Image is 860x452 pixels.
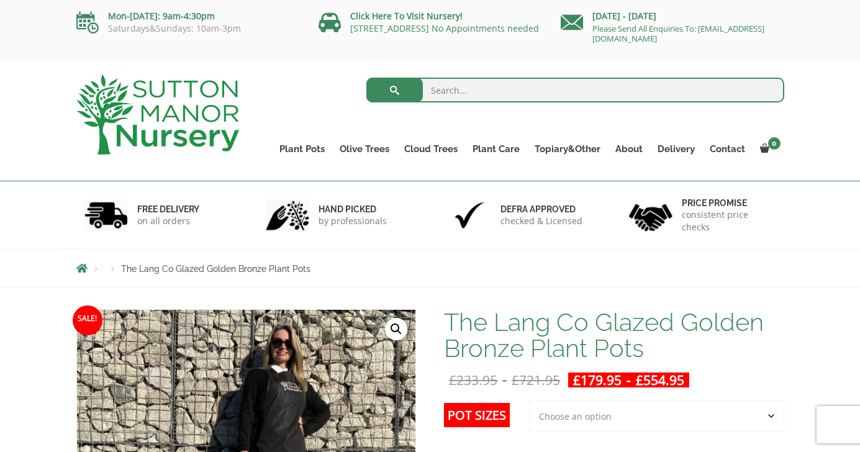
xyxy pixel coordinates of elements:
[608,140,650,158] a: About
[350,22,539,34] a: [STREET_ADDRESS] No Appointments needed
[500,215,582,227] p: checked & Licensed
[76,24,300,34] p: Saturdays&Sundays: 10am-3pm
[768,137,781,150] span: 0
[636,371,684,389] bdi: 554.95
[366,78,784,102] input: Search...
[444,373,565,387] del: -
[650,140,702,158] a: Delivery
[629,196,672,234] img: 4.jpg
[753,140,784,158] a: 0
[592,23,764,44] a: Please Send All Enquiries To: [EMAIL_ADDRESS][DOMAIN_NAME]
[76,9,300,24] p: Mon-[DATE]: 9am-4:30pm
[682,197,776,209] h6: Price promise
[444,403,510,427] label: Pot Sizes
[137,215,199,227] p: on all orders
[121,264,310,274] span: The Lang Co Glazed Golden Bronze Plant Pots
[272,140,332,158] a: Plant Pots
[500,204,582,215] h6: Defra approved
[350,10,463,22] a: Click Here To Visit Nursery!
[573,371,581,389] span: £
[465,140,527,158] a: Plant Care
[76,263,784,273] nav: Breadcrumbs
[561,9,784,24] p: [DATE] - [DATE]
[319,215,387,227] p: by professionals
[137,204,199,215] h6: FREE DELIVERY
[512,371,560,389] bdi: 721.95
[449,371,456,389] span: £
[385,318,407,340] a: View full-screen image gallery
[73,305,102,335] span: Sale!
[636,371,643,389] span: £
[512,371,519,389] span: £
[448,199,491,231] img: 3.jpg
[84,199,128,231] img: 1.jpg
[76,75,239,155] img: logo
[527,140,608,158] a: Topiary&Other
[266,199,309,231] img: 2.jpg
[444,309,784,361] h1: The Lang Co Glazed Golden Bronze Plant Pots
[332,140,397,158] a: Olive Trees
[319,204,387,215] h6: hand picked
[449,371,497,389] bdi: 233.95
[702,140,753,158] a: Contact
[682,209,776,233] p: consistent price checks
[568,373,689,387] ins: -
[397,140,465,158] a: Cloud Trees
[573,371,622,389] bdi: 179.95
